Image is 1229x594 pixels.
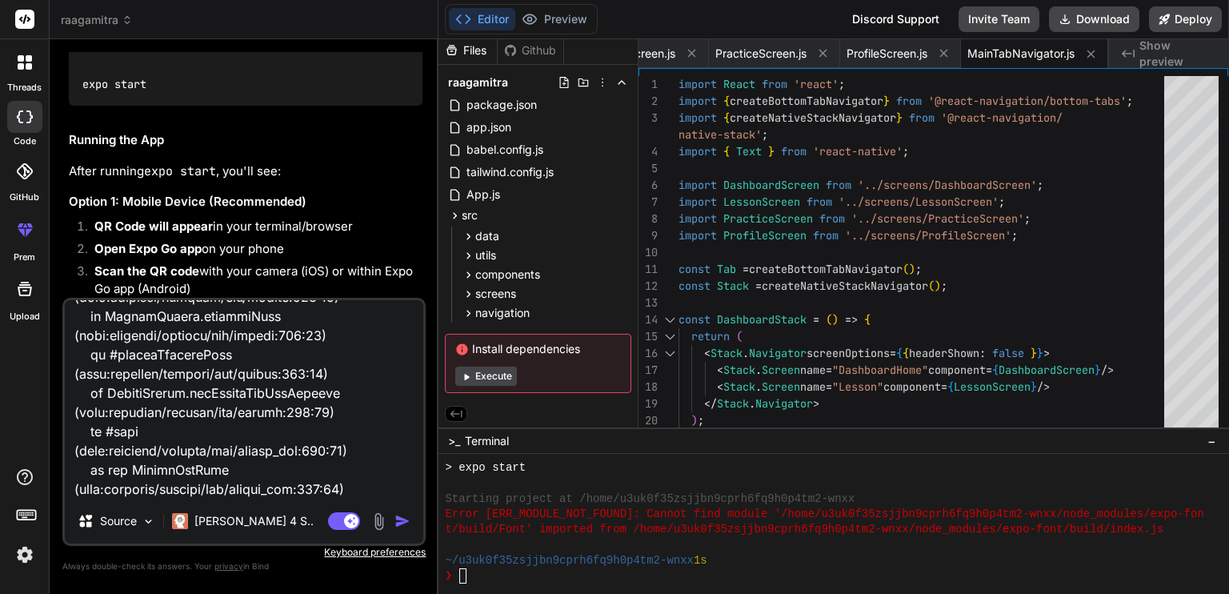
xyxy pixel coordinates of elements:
[94,219,213,234] strong: QR Code will appear
[445,553,694,568] span: ~/u3uk0f35zsjjbn9cprh6fq9h0p4tm2-wnxx
[851,211,1024,226] span: '../screens/PracticeScreen'
[896,110,903,125] span: }
[807,195,832,209] span: from
[691,413,698,427] span: )
[475,247,496,263] span: utils
[100,513,137,529] p: Source
[144,163,216,179] code: expo start
[679,144,717,159] span: import
[698,413,704,427] span: ;
[826,363,832,377] span: =
[890,346,896,360] span: =
[498,42,563,58] div: Github
[813,396,819,411] span: >
[639,93,658,110] div: 2
[639,379,658,395] div: 18
[999,363,1095,377] span: DashboardScreen
[639,311,658,328] div: 14
[462,207,478,223] span: src
[723,195,800,209] span: LessonScreen
[839,195,999,209] span: '../screens/LessonScreen'
[639,227,658,244] div: 9
[14,251,35,264] label: prem
[883,379,941,394] span: component
[475,267,540,283] span: components
[1101,363,1114,377] span: />
[679,262,711,276] span: const
[947,379,954,394] span: {
[62,546,426,559] p: Keyboard preferences
[69,163,422,181] p: After running , you'll see:
[465,163,555,182] span: tailwind.config.js
[1139,38,1216,70] span: Show preview
[1043,346,1050,360] span: >
[465,185,502,204] span: App.js
[800,363,826,377] span: name
[883,94,890,108] span: }
[1095,363,1101,377] span: }
[715,46,807,62] span: PracticeScreen.js
[659,328,680,345] div: Click to collapse the range.
[794,77,839,91] span: 'react'
[679,228,717,243] span: import
[896,94,922,108] span: from
[903,346,909,360] span: {
[1031,346,1037,360] span: }
[639,395,658,412] div: 19
[959,6,1039,32] button: Invite Team
[979,346,986,360] span: :
[723,77,755,91] span: React
[717,312,807,327] span: DashboardStack
[65,300,423,499] textarea: lor ipsum > dolor-sitam@2.3.6 conse > adip elits Doeiusmo tempori ut L:\Etdol\magna\AliQuaen\Admi...
[717,379,723,394] span: <
[515,8,594,30] button: Preview
[819,211,845,226] span: from
[639,143,658,160] div: 4
[743,346,749,360] span: .
[14,134,36,148] label: code
[679,279,711,293] span: const
[639,211,658,227] div: 8
[82,263,422,299] li: with your camera (iOS) or within Expo Go app (Android)
[858,178,1037,192] span: '../screens/DashboardScreen'
[768,144,775,159] span: }
[762,127,768,142] span: ;
[639,194,658,211] div: 7
[61,12,133,28] span: raagamitra
[832,379,883,394] span: "Lesson"
[449,8,515,30] button: Editor
[639,261,658,278] div: 11
[864,312,871,327] span: {
[847,46,927,62] span: ProfileScreen.js
[903,262,909,276] span: (
[639,362,658,379] div: 17
[445,507,1203,522] span: Error [ERR_MODULE_NOT_FOUND]: Cannot find module '/home/u3uk0f35zsjjbn9cprh6fq9h0p4tm2-wnxx/node_...
[935,279,941,293] span: )
[954,379,1031,394] span: LessonScreen
[813,312,819,327] span: =
[915,262,922,276] span: ;
[465,118,513,137] span: app.json
[928,279,935,293] span: (
[762,379,800,394] span: Screen
[475,286,516,302] span: screens
[723,379,755,394] span: Stack
[986,363,992,377] span: =
[639,345,658,362] div: 16
[832,363,928,377] span: "DashboardHome"
[639,244,658,261] div: 10
[394,513,410,529] img: icon
[845,228,1011,243] span: '../screens/ProfileScreen'
[717,279,749,293] span: Stack
[82,218,422,240] li: in your terminal/browser
[755,379,762,394] span: .
[909,346,979,360] span: headerShown
[711,346,743,360] span: Stack
[1207,433,1216,449] span: −
[82,240,422,263] li: on your phone
[704,346,711,360] span: <
[142,515,155,528] img: Pick Models
[94,241,202,256] strong: Open Expo Go app
[1049,6,1139,32] button: Download
[69,193,422,211] h3: Option 1: Mobile Device (Recommended)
